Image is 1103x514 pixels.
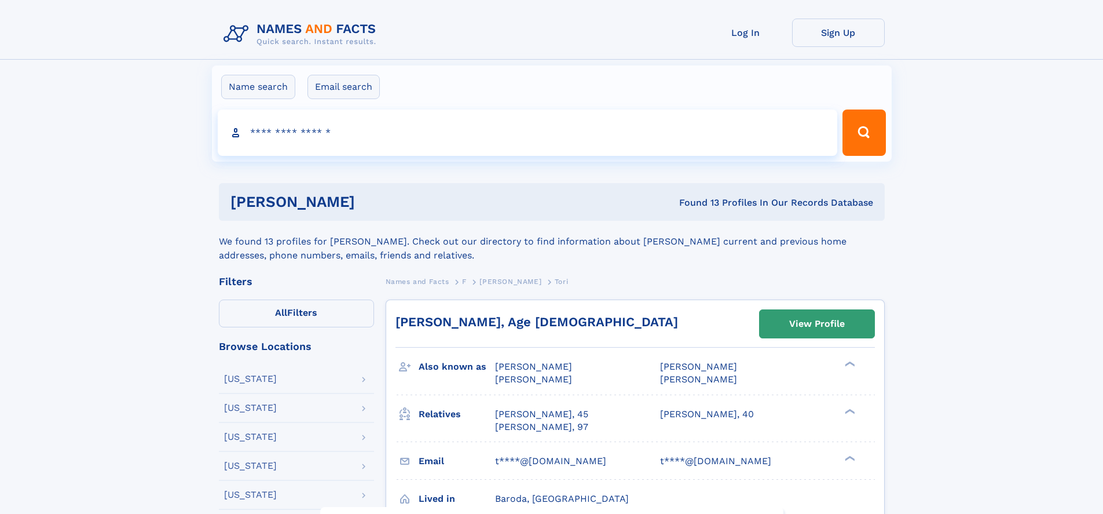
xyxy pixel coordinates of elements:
[660,408,754,421] a: [PERSON_NAME], 40
[219,341,374,352] div: Browse Locations
[479,278,541,286] span: [PERSON_NAME]
[218,110,838,156] input: search input
[224,461,277,471] div: [US_STATE]
[792,19,885,47] a: Sign Up
[842,454,856,462] div: ❯
[275,307,287,318] span: All
[307,75,380,99] label: Email search
[842,110,885,156] button: Search Button
[517,196,873,209] div: Found 13 Profiles In Our Records Database
[224,403,277,413] div: [US_STATE]
[221,75,295,99] label: Name search
[386,274,449,289] a: Names and Facts
[479,274,541,289] a: [PERSON_NAME]
[419,357,495,377] h3: Also known as
[219,19,386,50] img: Logo Names and Facts
[555,278,568,286] span: Tori
[219,221,885,263] div: We found 13 profiles for [PERSON_NAME]. Check out our directory to find information about [PERSON...
[224,432,277,442] div: [US_STATE]
[495,493,629,504] span: Baroda, [GEOGRAPHIC_DATA]
[462,274,467,289] a: F
[219,276,374,287] div: Filters
[224,490,277,500] div: [US_STATE]
[419,404,495,424] h3: Relatives
[419,451,495,471] h3: Email
[495,408,588,421] a: [PERSON_NAME], 45
[419,489,495,509] h3: Lived in
[462,278,467,286] span: F
[699,19,792,47] a: Log In
[395,315,678,329] a: [PERSON_NAME], Age [DEMOGRAPHIC_DATA]
[224,374,277,384] div: [US_STATE]
[789,311,845,337] div: View Profile
[230,195,517,209] h1: [PERSON_NAME]
[760,310,874,338] a: View Profile
[495,374,572,385] span: [PERSON_NAME]
[219,300,374,327] label: Filters
[495,421,588,433] a: [PERSON_NAME], 97
[495,361,572,372] span: [PERSON_NAME]
[842,360,856,368] div: ❯
[660,374,737,385] span: [PERSON_NAME]
[660,361,737,372] span: [PERSON_NAME]
[842,407,856,415] div: ❯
